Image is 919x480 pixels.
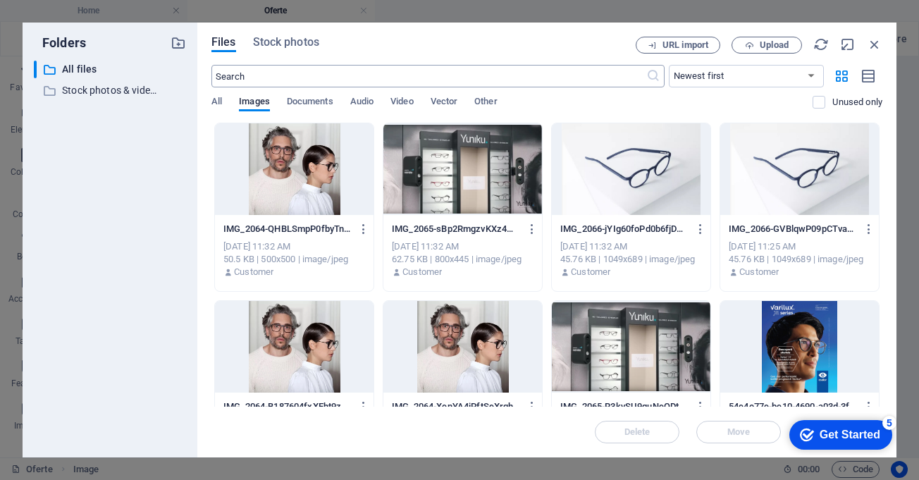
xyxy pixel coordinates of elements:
div: 5 [104,3,118,17]
div: Stock photos & videos [34,82,186,99]
i: Reload [813,37,829,52]
p: IMG_2066-GVBlqwP09pCTvawI53JPUQ.jpeg [729,223,857,235]
span: Images [239,93,270,113]
p: Customer [402,266,442,278]
span: Video [390,93,413,113]
p: IMG_2065-sBp2RmgzvKXz4mQeU2pXtg.webp [392,223,520,235]
span: Vector [431,93,458,113]
p: IMG_2064-B187604fxXEht9zKvVvZxg.webp [223,400,352,413]
p: 54c4e77c-bc10-4690-a03d-3f17ee1f8215-SyHga8jpFQa-TcBMTK66Nw.jpeg [729,400,857,413]
i: Create new folder [171,35,186,51]
p: IMG_2064-XcnYA4jPftScXrqhlehaYw.webp [392,400,520,413]
span: Stock photos [253,34,319,51]
div: 62.75 KB | 800x445 | image/jpeg [392,253,533,266]
button: URL import [636,37,720,54]
p: Customer [234,266,273,278]
span: Upload [760,41,789,49]
i: Minimize [840,37,856,52]
p: Stock photos & videos [62,82,160,99]
div: Get Started 5 items remaining, 0% complete [11,7,114,37]
p: IMG_2066-jYIg60foPd0b6fjDBg-xIQ.jpeg [560,223,689,235]
i: Close [867,37,882,52]
div: [DATE] 11:32 AM [392,240,533,253]
div: [DATE] 11:32 AM [223,240,365,253]
span: Other [474,93,497,113]
div: Get Started [42,16,102,28]
p: All files [62,61,160,78]
div: [DATE] 11:32 AM [560,240,702,253]
p: Customer [571,266,610,278]
div: [DATE] 11:25 AM [729,240,870,253]
span: Audio [350,93,374,113]
span: Documents [287,93,333,113]
p: Displays only files that are not in use on the website. Files added during this session can still... [832,96,882,109]
div: 50.5 KB | 500x500 | image/jpeg [223,253,365,266]
span: URL import [662,41,708,49]
span: Files [211,34,236,51]
p: IMG_2065-R3kvSU9guNcODtxPN1Cltg.webp [560,400,689,413]
button: Upload [732,37,802,54]
p: Folders [34,34,86,52]
div: 45.76 KB | 1049x689 | image/jpeg [729,253,870,266]
input: Search [211,65,646,87]
p: IMG_2064-QHBLSmpP0fbyTn6R75ZkFA.webp [223,223,352,235]
div: 45.76 KB | 1049x689 | image/jpeg [560,253,702,266]
div: ​ [34,61,37,78]
span: All [211,93,222,113]
p: Customer [739,266,779,278]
